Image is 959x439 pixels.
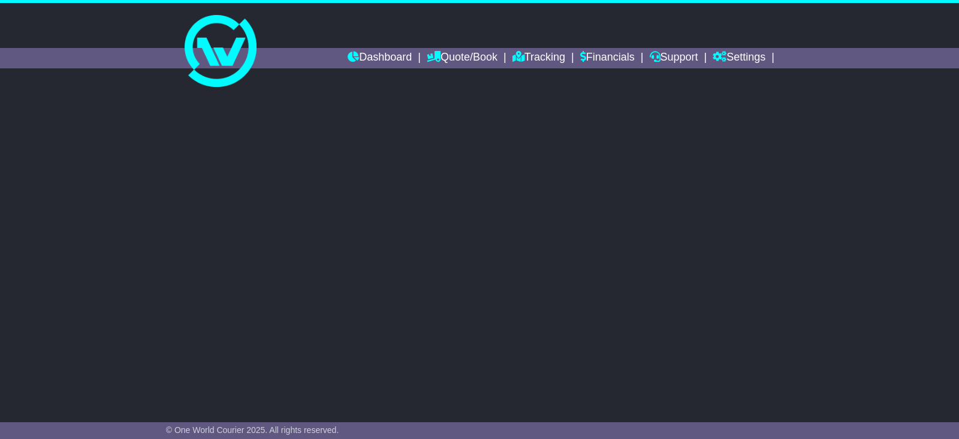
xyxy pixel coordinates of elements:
a: Support [650,48,698,68]
a: Financials [580,48,635,68]
a: Settings [713,48,765,68]
a: Tracking [512,48,565,68]
a: Quote/Book [427,48,497,68]
a: Dashboard [348,48,412,68]
span: © One World Courier 2025. All rights reserved. [166,425,339,435]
